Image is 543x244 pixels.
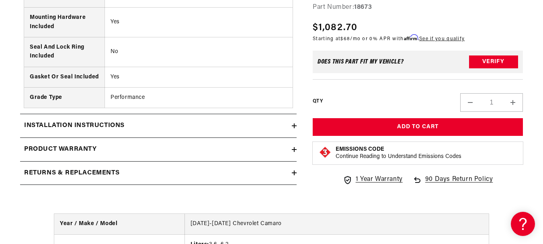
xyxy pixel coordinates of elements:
div: Part Number: [313,2,523,13]
span: 1 Year Warranty [356,175,403,185]
td: Performance [105,88,293,108]
button: Emissions CodeContinue Reading to Understand Emissions Codes [336,146,461,161]
td: Yes [105,67,293,87]
th: Year / Make / Model [54,214,184,234]
h2: Returns & replacements [24,168,119,178]
th: Gasket Or Seal Included [24,67,105,87]
label: QTY [313,98,323,105]
td: Yes [105,8,293,37]
h2: Installation Instructions [24,121,125,131]
span: Affirm [404,35,418,41]
th: Seal And Lock Ring Included [24,37,105,67]
div: Does This part fit My vehicle? [318,59,404,65]
th: Grade Type [24,88,105,108]
td: [DATE]-[DATE] Chevrolet Camaro [184,214,489,234]
a: See if you qualify - Learn more about Affirm Financing (opens in modal) [419,37,465,41]
p: Starting at /mo or 0% APR with . [313,35,465,43]
th: Mounting Hardware Included [24,8,105,37]
span: $1,082.70 [313,21,358,35]
summary: Installation Instructions [20,114,297,137]
strong: Emissions Code [336,147,384,153]
img: Emissions code [319,146,332,159]
td: No [105,37,293,67]
span: 90 Days Return Policy [425,175,493,193]
strong: 18673 [354,4,372,10]
h2: Product warranty [24,144,97,155]
p: Continue Reading to Understand Emissions Codes [336,154,461,161]
span: $68 [340,37,350,41]
summary: Product warranty [20,138,297,161]
a: 90 Days Return Policy [412,175,493,193]
a: 1 Year Warranty [343,175,403,185]
button: Add to Cart [313,118,523,136]
summary: Returns & replacements [20,162,297,185]
button: Verify [469,55,518,68]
